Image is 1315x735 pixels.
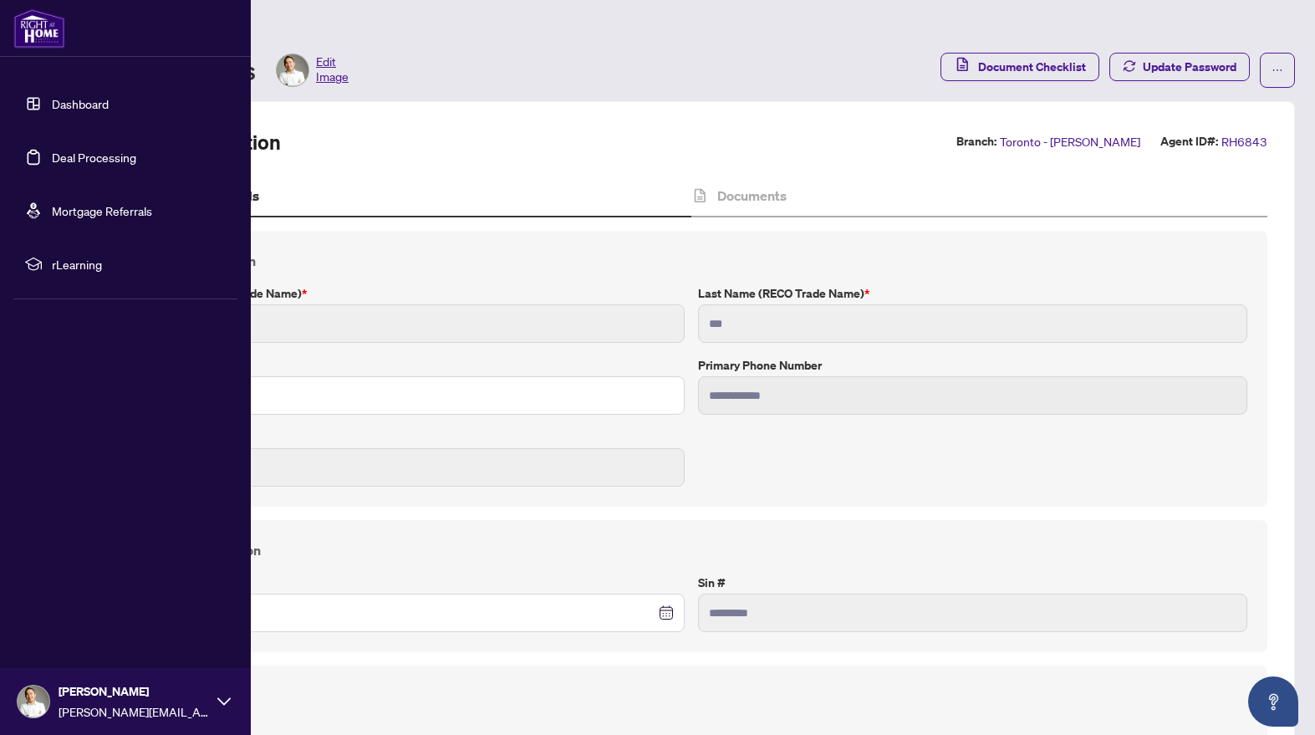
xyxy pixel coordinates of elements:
[135,540,1247,560] h4: Personal Information
[1248,676,1298,727] button: Open asap
[1000,132,1140,151] span: Toronto - [PERSON_NAME]
[135,686,1247,706] h4: Joining Profile
[135,356,685,375] label: Legal Name
[698,574,1248,592] label: Sin #
[135,574,685,592] label: Date of Birth
[698,356,1248,375] label: Primary Phone Number
[277,54,308,86] img: Profile Icon
[1221,132,1267,151] span: RH6843
[52,150,136,165] a: Deal Processing
[956,132,996,151] label: Branch:
[135,284,685,303] label: First Name (RECO Trade Name)
[1272,64,1283,76] span: ellipsis
[940,53,1099,81] button: Document Checklist
[698,284,1248,303] label: Last Name (RECO Trade Name)
[52,255,226,273] span: rLearning
[1143,54,1236,80] span: Update Password
[1109,53,1250,81] button: Update Password
[59,702,209,721] span: [PERSON_NAME][EMAIL_ADDRESS][DOMAIN_NAME]
[59,682,209,701] span: [PERSON_NAME]
[13,8,65,48] img: logo
[1160,132,1218,151] label: Agent ID#:
[52,96,109,111] a: Dashboard
[135,428,685,447] label: E-mail Address
[717,186,787,206] h4: Documents
[135,251,1247,271] h4: Contact Information
[978,54,1086,80] span: Document Checklist
[316,54,349,87] span: Edit Image
[18,686,49,717] img: Profile Icon
[52,203,152,218] a: Mortgage Referrals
